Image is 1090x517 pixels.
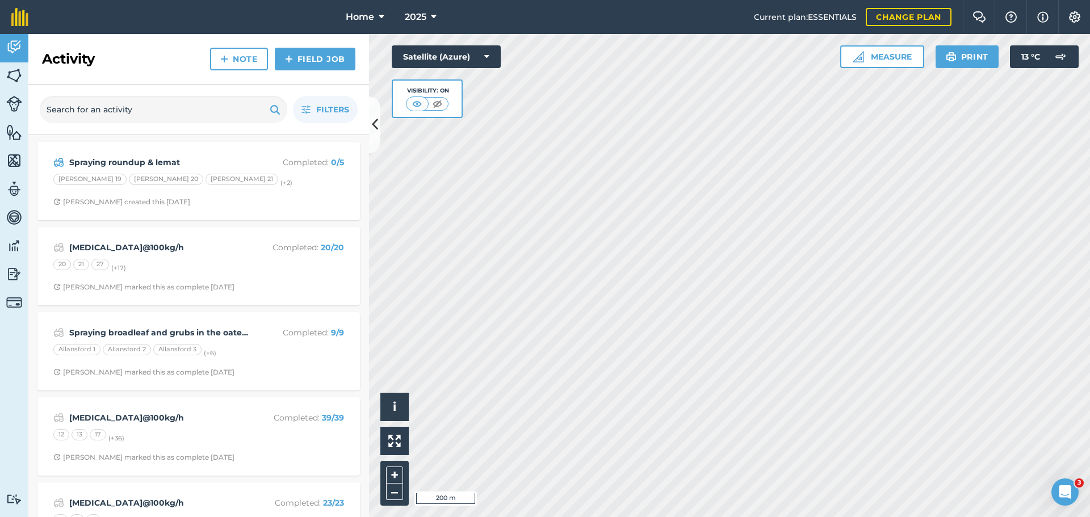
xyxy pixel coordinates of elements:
[53,496,64,510] img: svg+xml;base64,PD94bWwgdmVyc2lvbj0iMS4wIiBlbmNvZGluZz0idXRmLTgiPz4KPCEtLSBHZW5lcmF0b3I6IEFkb2JlIE...
[53,283,61,291] img: Clock with arrow pointing clockwise
[386,466,403,484] button: +
[42,50,95,68] h2: Activity
[293,96,358,123] button: Filters
[6,180,22,197] img: svg+xml;base64,PD94bWwgdmVyc2lvbj0iMS4wIiBlbmNvZGluZz0idXRmLTgiPz4KPCEtLSBHZW5lcmF0b3I6IEFkb2JlIE...
[430,98,445,110] img: svg+xml;base64,PHN2ZyB4bWxucz0iaHR0cDovL3d3dy53My5vcmcvMjAwMC9zdmciIHdpZHRoPSI1MCIgaGVpZ2h0PSI0MC...
[72,429,87,440] div: 13
[210,48,268,70] a: Note
[53,197,190,207] div: [PERSON_NAME] created this [DATE]
[405,10,426,24] span: 2025
[322,413,344,423] strong: 39 / 39
[69,411,249,424] strong: [MEDICAL_DATA]@100kg/h
[90,429,106,440] div: 17
[1037,10,1049,24] img: svg+xml;base64,PHN2ZyB4bWxucz0iaHR0cDovL3d3dy53My5vcmcvMjAwMC9zdmciIHdpZHRoPSIxNyIgaGVpZ2h0PSIxNy...
[91,259,109,270] div: 27
[220,52,228,66] img: svg+xml;base64,PHN2ZyB4bWxucz0iaHR0cDovL3d3dy53My5vcmcvMjAwMC9zdmciIHdpZHRoPSIxNCIgaGVpZ2h0PSIyNC...
[406,86,449,95] div: Visibility: On
[53,198,61,205] img: Clock with arrow pointing clockwise
[53,155,64,169] img: svg+xml;base64,PD94bWwgdmVyc2lvbj0iMS4wIiBlbmNvZGluZz0idXRmLTgiPz4KPCEtLSBHZW5lcmF0b3I6IEFkb2JlIE...
[53,283,234,292] div: [PERSON_NAME] marked this as complete [DATE]
[754,11,857,23] span: Current plan : ESSENTIALS
[11,8,28,26] img: fieldmargin Logo
[936,45,999,68] button: Print
[108,434,124,442] small: (+ 36 )
[6,237,22,254] img: svg+xml;base64,PD94bWwgdmVyc2lvbj0iMS4wIiBlbmNvZGluZz0idXRmLTgiPz4KPCEtLSBHZW5lcmF0b3I6IEFkb2JlIE...
[840,45,924,68] button: Measure
[1068,11,1081,23] img: A cog icon
[69,241,249,254] strong: [MEDICAL_DATA]@100kg/h
[1021,45,1040,68] span: 13 ° C
[103,344,151,355] div: Allansford 2
[69,497,249,509] strong: [MEDICAL_DATA]@100kg/h
[1075,478,1084,487] span: 3
[1010,45,1079,68] button: 13 °C
[6,67,22,84] img: svg+xml;base64,PHN2ZyB4bWxucz0iaHR0cDovL3d3dy53My5vcmcvMjAwMC9zdmciIHdpZHRoPSI1NiIgaGVpZ2h0PSI2MC...
[331,157,344,167] strong: 0 / 5
[254,411,344,424] p: Completed :
[388,435,401,447] img: Four arrows, one pointing top left, one top right, one bottom right and the last bottom left
[1051,478,1079,506] iframe: Intercom live chat
[44,404,353,469] a: [MEDICAL_DATA]@100kg/hCompleted: 39/39121317(+36)Clock with arrow pointing clockwise[PERSON_NAME]...
[6,295,22,310] img: svg+xml;base64,PD94bWwgdmVyc2lvbj0iMS4wIiBlbmNvZGluZz0idXRmLTgiPz4KPCEtLSBHZW5lcmF0b3I6IEFkb2JlIE...
[69,156,249,169] strong: Spraying roundup & lemat
[285,52,293,66] img: svg+xml;base64,PHN2ZyB4bWxucz0iaHR0cDovL3d3dy53My5vcmcvMjAwMC9zdmciIHdpZHRoPSIxNCIgaGVpZ2h0PSIyNC...
[1049,45,1072,68] img: svg+xml;base64,PD94bWwgdmVyc2lvbj0iMS4wIiBlbmNvZGluZz0idXRmLTgiPz4KPCEtLSBHZW5lcmF0b3I6IEFkb2JlIE...
[53,368,234,377] div: [PERSON_NAME] marked this as complete [DATE]
[6,39,22,56] img: svg+xml;base64,PD94bWwgdmVyc2lvbj0iMS4wIiBlbmNvZGluZz0idXRmLTgiPz4KPCEtLSBHZW5lcmF0b3I6IEFkb2JlIE...
[53,241,64,254] img: svg+xml;base64,PD94bWwgdmVyc2lvbj0iMS4wIiBlbmNvZGluZz0idXRmLTgiPz4KPCEtLSBHZW5lcmF0b3I6IEFkb2JlIE...
[206,174,278,185] div: [PERSON_NAME] 21
[73,259,89,270] div: 21
[410,98,424,110] img: svg+xml;base64,PHN2ZyB4bWxucz0iaHR0cDovL3d3dy53My5vcmcvMjAwMC9zdmciIHdpZHRoPSI1MCIgaGVpZ2h0PSI0MC...
[866,8,951,26] a: Change plan
[346,10,374,24] span: Home
[254,156,344,169] p: Completed :
[44,319,353,384] a: Spraying broadleaf and grubs in the oaten vetchCompleted: 9/9Allansford 1Allansford 2Allansford 3...
[6,494,22,505] img: svg+xml;base64,PD94bWwgdmVyc2lvbj0iMS4wIiBlbmNvZGluZz0idXRmLTgiPz4KPCEtLSBHZW5lcmF0b3I6IEFkb2JlIE...
[53,368,61,376] img: Clock with arrow pointing clockwise
[53,453,61,461] img: Clock with arrow pointing clockwise
[6,209,22,226] img: svg+xml;base64,PD94bWwgdmVyc2lvbj0iMS4wIiBlbmNvZGluZz0idXRmLTgiPz4KPCEtLSBHZW5lcmF0b3I6IEFkb2JlIE...
[853,51,864,62] img: Ruler icon
[946,50,957,64] img: svg+xml;base64,PHN2ZyB4bWxucz0iaHR0cDovL3d3dy53My5vcmcvMjAwMC9zdmciIHdpZHRoPSIxOSIgaGVpZ2h0PSIyNC...
[44,149,353,213] a: Spraying roundup & lematCompleted: 0/5[PERSON_NAME] 19[PERSON_NAME] 20[PERSON_NAME] 21(+2)Clock w...
[280,179,292,187] small: (+ 2 )
[254,241,344,254] p: Completed :
[254,326,344,339] p: Completed :
[393,400,396,414] span: i
[1004,11,1018,23] img: A question mark icon
[129,174,203,185] div: [PERSON_NAME] 20
[270,103,280,116] img: svg+xml;base64,PHN2ZyB4bWxucz0iaHR0cDovL3d3dy53My5vcmcvMjAwMC9zdmciIHdpZHRoPSIxOSIgaGVpZ2h0PSIyNC...
[275,48,355,70] a: Field Job
[254,497,344,509] p: Completed :
[44,234,353,299] a: [MEDICAL_DATA]@100kg/hCompleted: 20/20202127(+17)Clock with arrow pointing clockwise[PERSON_NAME]...
[40,96,287,123] input: Search for an activity
[316,103,349,116] span: Filters
[53,411,64,424] img: svg+xml;base64,PD94bWwgdmVyc2lvbj0iMS4wIiBlbmNvZGluZz0idXRmLTgiPz4KPCEtLSBHZW5lcmF0b3I6IEFkb2JlIE...
[6,152,22,169] img: svg+xml;base64,PHN2ZyB4bWxucz0iaHR0cDovL3d3dy53My5vcmcvMjAwMC9zdmciIHdpZHRoPSI1NiIgaGVpZ2h0PSI2MC...
[331,327,344,338] strong: 9 / 9
[53,259,71,270] div: 20
[53,174,127,185] div: [PERSON_NAME] 19
[6,96,22,112] img: svg+xml;base64,PD94bWwgdmVyc2lvbj0iMS4wIiBlbmNvZGluZz0idXRmLTgiPz4KPCEtLSBHZW5lcmF0b3I6IEFkb2JlIE...
[323,498,344,508] strong: 23 / 23
[53,453,234,462] div: [PERSON_NAME] marked this as complete [DATE]
[69,326,249,339] strong: Spraying broadleaf and grubs in the oaten vetch
[53,344,100,355] div: Allansford 1
[204,349,216,357] small: (+ 6 )
[153,344,202,355] div: Allansford 3
[53,326,64,339] img: svg+xml;base64,PD94bWwgdmVyc2lvbj0iMS4wIiBlbmNvZGluZz0idXRmLTgiPz4KPCEtLSBHZW5lcmF0b3I6IEFkb2JlIE...
[6,266,22,283] img: svg+xml;base64,PD94bWwgdmVyc2lvbj0iMS4wIiBlbmNvZGluZz0idXRmLTgiPz4KPCEtLSBHZW5lcmF0b3I6IEFkb2JlIE...
[6,124,22,141] img: svg+xml;base64,PHN2ZyB4bWxucz0iaHR0cDovL3d3dy53My5vcmcvMjAwMC9zdmciIHdpZHRoPSI1NiIgaGVpZ2h0PSI2MC...
[972,11,986,23] img: Two speech bubbles overlapping with the left bubble in the forefront
[53,429,69,440] div: 12
[392,45,501,68] button: Satellite (Azure)
[380,393,409,421] button: i
[386,484,403,500] button: –
[111,264,126,272] small: (+ 17 )
[321,242,344,253] strong: 20 / 20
